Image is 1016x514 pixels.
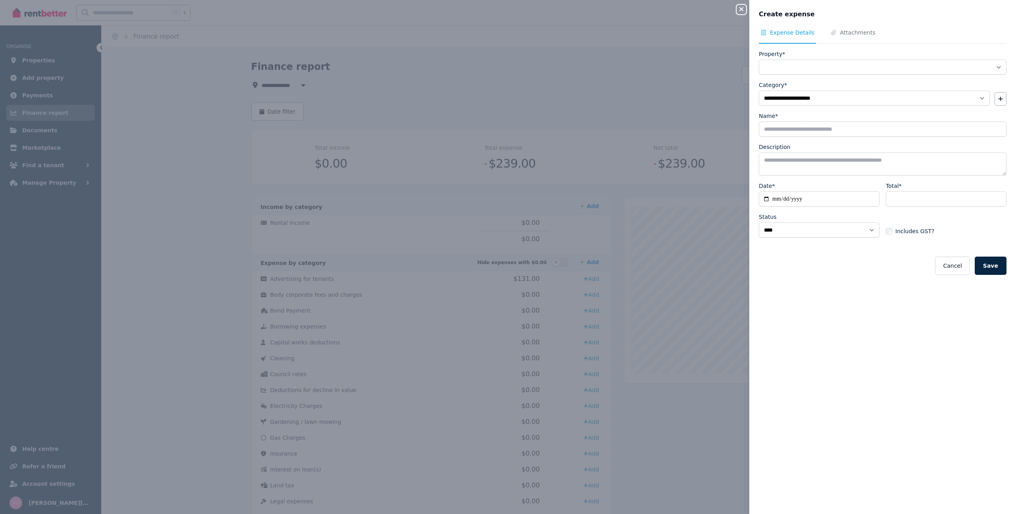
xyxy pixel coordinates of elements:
label: Property* [759,50,785,58]
label: Category* [759,81,787,89]
span: Expense Details [770,29,814,37]
span: Includes GST? [895,227,934,235]
button: Cancel [935,257,970,275]
label: Name* [759,112,778,120]
button: Save [975,257,1006,275]
label: Description [759,143,791,151]
input: Includes GST? [886,228,892,234]
label: Status [759,213,777,221]
span: Attachments [840,29,875,37]
nav: Tabs [759,29,1006,44]
label: Date* [759,182,775,190]
span: Create expense [759,10,815,19]
label: Total* [886,182,902,190]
